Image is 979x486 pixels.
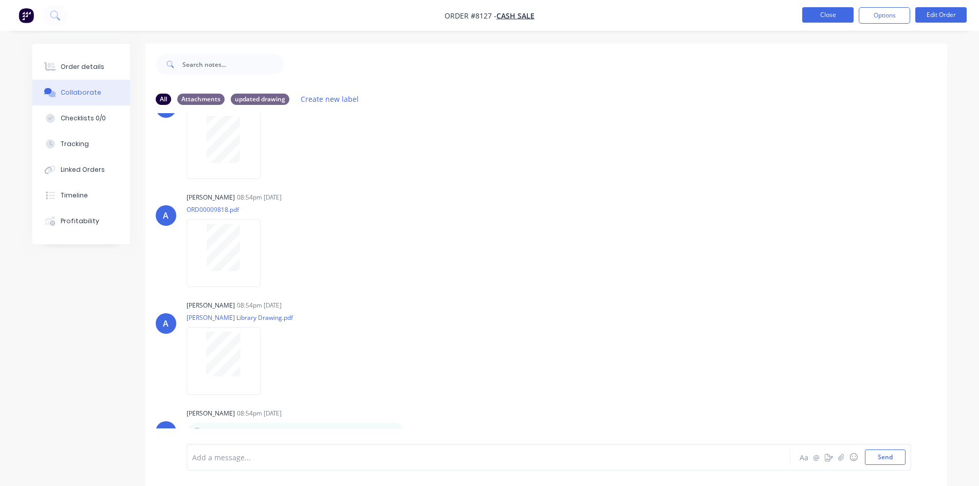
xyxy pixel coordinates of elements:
[182,54,284,75] input: Search notes...
[61,165,105,174] div: Linked Orders
[163,317,169,330] div: A
[798,451,810,463] button: Aa
[496,11,534,21] a: Cash Sale
[847,451,860,463] button: ☺
[187,301,235,310] div: [PERSON_NAME]
[859,7,910,24] button: Options
[32,208,130,234] button: Profitability
[61,62,104,71] div: Order details
[156,94,171,105] div: All
[163,425,169,438] div: A
[163,209,169,222] div: A
[32,80,130,105] button: Collaborate
[19,8,34,23] img: Factory
[61,139,89,149] div: Tracking
[32,183,130,208] button: Timeline
[295,92,364,106] button: Create new label
[187,193,235,202] div: [PERSON_NAME]
[61,217,99,226] div: Profitability
[177,94,225,105] div: Attachments
[187,205,271,214] p: ORD00009818.pdf
[810,451,823,463] button: @
[237,301,282,310] div: 08:54pm [DATE]
[32,157,130,183] button: Linked Orders
[61,114,106,123] div: Checklists 0/0
[187,313,293,322] p: [PERSON_NAME] Library Drawing.pdf
[802,7,854,23] button: Close
[61,88,101,97] div: Collaborate
[32,131,130,157] button: Tracking
[61,191,88,200] div: Timeline
[237,409,282,418] div: 08:54pm [DATE]
[915,7,967,23] button: Edit Order
[865,449,906,465] button: Send
[32,105,130,131] button: Checklists 0/0
[237,193,282,202] div: 08:54pm [DATE]
[445,11,496,21] span: Order #8127 -
[32,54,130,80] button: Order details
[187,409,235,418] div: [PERSON_NAME]
[231,94,289,105] div: updated drawing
